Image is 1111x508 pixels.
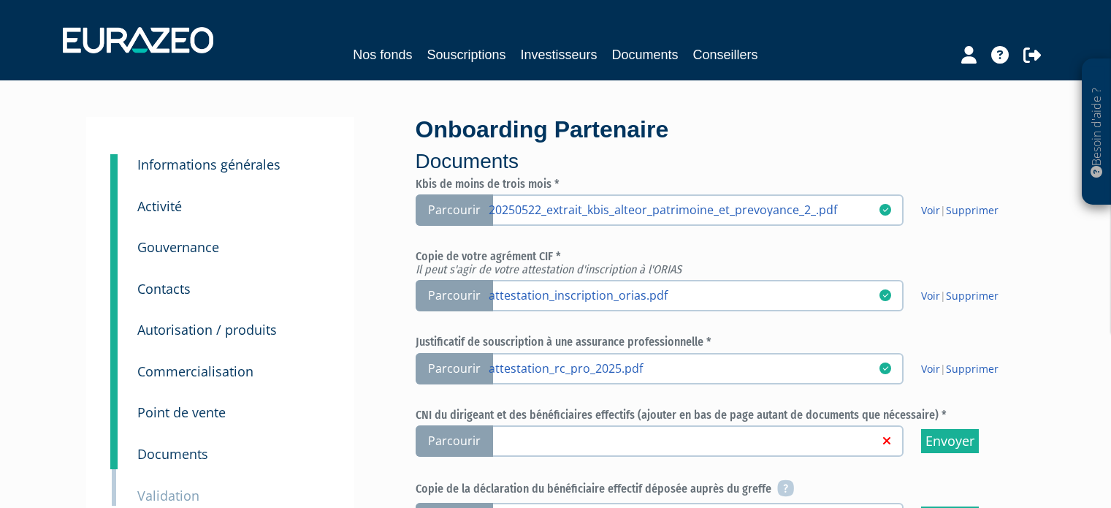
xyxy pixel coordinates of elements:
a: Voir [921,203,940,217]
p: Besoin d'aide ? [1088,67,1105,198]
a: attestation_rc_pro_2025.pdf [489,360,879,375]
h6: CNI du dirigeant et des bénéficiaires effectifs (ajouter en bas de page autant de documents que n... [416,409,1026,422]
small: Autorisation / produits [137,321,277,338]
a: 3 [110,154,118,183]
a: 8 [110,341,118,387]
h6: Justificatif de souscription à une assurance professionnelle * [416,335,1026,349]
small: Activité [137,197,182,215]
a: 9 [110,382,118,428]
span: Parcourir [416,194,493,226]
a: Conseillers [693,45,758,65]
input: Envoyer [921,429,979,453]
small: Gouvernance [137,238,219,256]
a: 20250522_extrait_kbis_alteor_patrimoine_et_prevoyance_2_.pdf [489,202,879,216]
small: Informations générales [137,156,280,173]
span: | [921,289,999,303]
a: Voir [921,362,940,376]
h6: Copie de la déclaration du bénéficiaire effectif déposée auprès du greffe [416,481,1026,498]
span: Parcourir [416,425,493,457]
em: Il peut s'agir de votre attestation d'inscription à l'ORIAS [416,262,682,276]
p: Documents [416,147,1026,176]
a: Investisseurs [520,45,597,65]
span: Parcourir [416,353,493,384]
a: 10 [110,424,118,469]
a: 7 [110,300,118,345]
i: 20/08/2025 10:18 [879,289,891,301]
a: Supprimer [946,203,999,217]
a: Supprimer [946,289,999,303]
a: Voir [921,289,940,303]
h6: Kbis de moins de trois mois * [416,178,1026,191]
h6: Copie de votre agrément CIF * [416,250,1026,276]
span: Parcourir [416,280,493,311]
small: Contacts [137,280,191,297]
small: Validation [137,487,199,504]
a: Nos fonds [353,45,412,65]
i: 20/08/2025 10:10 [879,204,891,216]
small: Point de vente [137,403,226,421]
a: 5 [110,217,118,262]
small: Documents [137,445,208,463]
i: 20/08/2025 10:20 [879,363,891,374]
a: attestation_inscription_orias.pdf [489,287,879,302]
a: 6 [110,259,118,304]
small: Commercialisation [137,363,253,380]
span: | [921,203,999,218]
span: | [921,362,999,376]
div: Onboarding Partenaire [416,113,1026,176]
a: Supprimer [946,362,999,376]
img: 1732889491-logotype_eurazeo_blanc_rvb.png [63,27,213,53]
a: Documents [612,45,679,65]
a: 4 [110,176,118,221]
a: Souscriptions [427,45,505,65]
